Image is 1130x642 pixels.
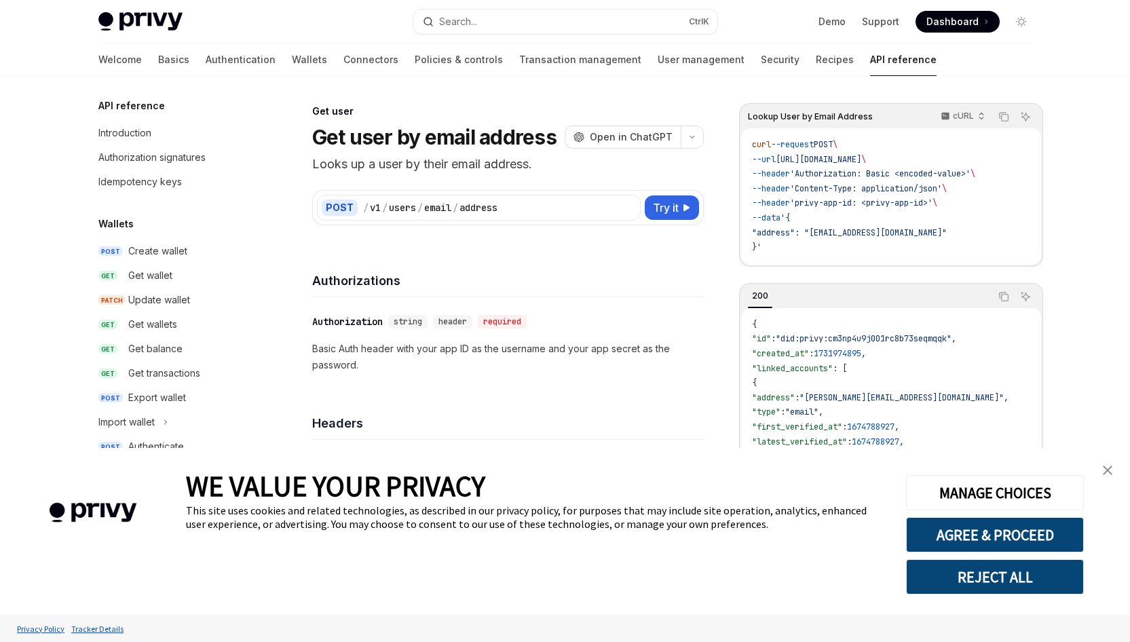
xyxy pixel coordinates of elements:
[752,154,776,165] span: --url
[752,168,790,179] span: --header
[752,333,771,344] span: "id"
[752,377,757,388] span: {
[312,155,704,174] p: Looks up a user by their email address.
[438,316,467,327] span: header
[312,125,557,149] h1: Get user by email address
[98,414,155,430] div: Import wallet
[818,15,846,29] a: Demo
[748,288,772,304] div: 200
[952,333,956,344] span: ,
[790,183,942,194] span: 'Content-Type: application/json'
[98,216,134,232] h5: Wallets
[752,363,833,374] span: "linked_accounts"
[343,43,398,76] a: Connectors
[128,390,186,406] div: Export wallet
[771,139,814,150] span: --request
[206,43,276,76] a: Authentication
[833,139,837,150] span: \
[995,288,1013,305] button: Copy the contents from the code block
[790,197,933,208] span: 'privy-app-id: <privy-app-id>'
[780,212,790,223] span: '{
[1103,466,1112,475] img: close banner
[98,12,183,31] img: light logo
[658,43,745,76] a: User management
[842,421,847,432] span: :
[128,292,190,308] div: Update wallet
[752,348,809,359] span: "created_at"
[68,617,127,641] a: Tracker Details
[88,263,261,288] a: GETGet wallet
[1017,108,1034,126] button: Ask AI
[186,468,485,504] span: WE VALUE YOUR PRIVACY
[906,517,1084,552] button: AGREE & PROCEED
[292,43,327,76] a: Wallets
[88,410,261,434] button: Toggle Import wallet section
[906,559,1084,594] button: REJECT ALL
[833,363,847,374] span: : [
[459,201,497,214] div: address
[417,201,423,214] div: /
[847,436,852,447] span: :
[847,421,894,432] span: 1674788927
[799,392,1004,403] span: "[PERSON_NAME][EMAIL_ADDRESS][DOMAIN_NAME]"
[785,407,818,417] span: "email"
[128,267,172,284] div: Get wallet
[1004,392,1009,403] span: ,
[312,105,704,118] div: Get user
[995,108,1013,126] button: Copy the contents from the code block
[814,139,833,150] span: POST
[98,174,182,190] div: Idempotency keys
[752,212,780,223] span: --data
[186,504,886,531] div: This site uses cookies and related technologies, as described in our privacy policy, for purposes...
[645,195,699,220] button: Try it
[899,436,904,447] span: ,
[1011,11,1032,33] button: Toggle dark mode
[870,43,937,76] a: API reference
[88,361,261,385] a: GETGet transactions
[88,312,261,337] a: GETGet wallets
[748,111,873,122] span: Lookup User by Email Address
[98,442,123,452] span: POST
[88,121,261,145] a: Introduction
[795,392,799,403] span: :
[158,43,189,76] a: Basics
[98,271,117,281] span: GET
[814,348,861,359] span: 1731974895
[861,154,866,165] span: \
[370,201,381,214] div: v1
[1094,457,1121,484] a: close banner
[98,149,206,166] div: Authorization signatures
[776,333,952,344] span: "did:privy:cm3np4u9j001rc8b73seqmqqk"
[971,168,975,179] span: \
[14,617,68,641] a: Privacy Policy
[98,246,123,257] span: POST
[322,200,358,216] div: POST
[862,15,899,29] a: Support
[689,16,709,27] span: Ctrl K
[128,243,187,259] div: Create wallet
[98,344,117,354] span: GET
[653,200,679,216] span: Try it
[942,183,947,194] span: \
[98,320,117,330] span: GET
[478,315,527,328] div: required
[88,145,261,170] a: Authorization signatures
[565,126,681,149] button: Open in ChatGPT
[771,333,776,344] span: :
[894,421,899,432] span: ,
[312,271,704,290] h4: Authorizations
[424,201,451,214] div: email
[752,319,757,330] span: {
[20,483,166,542] img: company logo
[852,436,899,447] span: 1674788927
[752,139,771,150] span: curl
[363,201,369,214] div: /
[776,154,861,165] span: [URL][DOMAIN_NAME]
[88,385,261,410] a: POSTExport wallet
[926,15,979,29] span: Dashboard
[861,348,866,359] span: ,
[916,11,1000,33] a: Dashboard
[389,201,416,214] div: users
[453,201,458,214] div: /
[394,316,422,327] span: string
